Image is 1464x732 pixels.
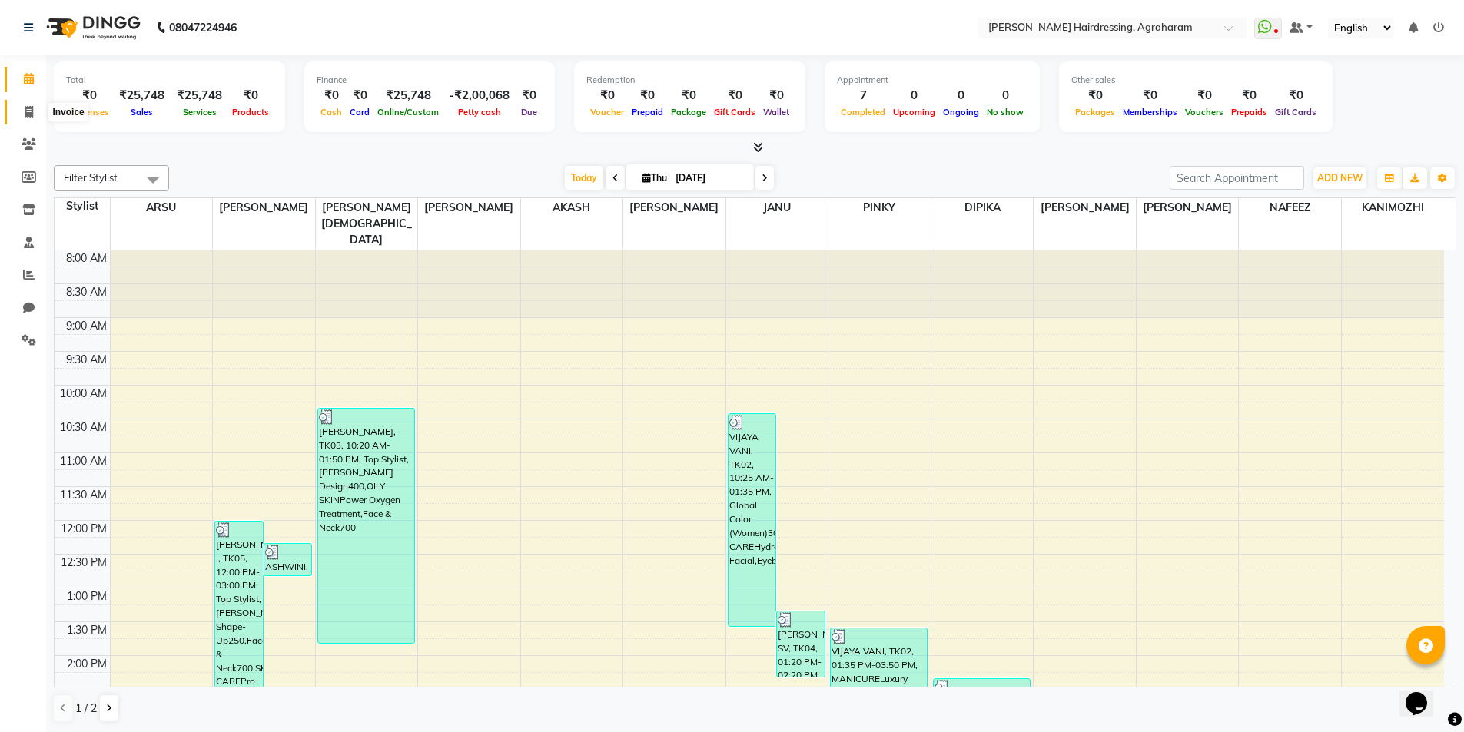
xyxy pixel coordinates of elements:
[1071,74,1320,87] div: Other sales
[759,87,793,104] div: ₹0
[667,107,710,118] span: Package
[63,318,110,334] div: 9:00 AM
[373,107,443,118] span: Online/Custom
[565,166,603,190] span: Today
[889,87,939,104] div: 0
[1181,87,1227,104] div: ₹0
[228,107,273,118] span: Products
[58,555,110,571] div: 12:30 PM
[1119,87,1181,104] div: ₹0
[75,701,97,717] span: 1 / 2
[39,6,144,49] img: logo
[939,87,983,104] div: 0
[828,198,931,217] span: PINKY
[317,74,543,87] div: Finance
[1317,172,1363,184] span: ADD NEW
[1119,107,1181,118] span: Memberships
[1313,167,1366,189] button: ADD NEW
[48,103,88,121] div: Invoice
[628,107,667,118] span: Prepaid
[639,172,671,184] span: Thu
[1137,198,1239,217] span: [PERSON_NAME]
[1227,107,1271,118] span: Prepaids
[837,74,1027,87] div: Appointment
[346,87,373,104] div: ₹0
[169,6,237,49] b: 08047224946
[837,87,889,104] div: 7
[1071,107,1119,118] span: Packages
[889,107,939,118] span: Upcoming
[671,167,748,190] input: 2025-09-04
[454,107,505,118] span: Petty cash
[726,198,828,217] span: JANU
[113,87,171,104] div: ₹25,748
[317,107,346,118] span: Cash
[213,198,315,217] span: [PERSON_NAME]
[759,107,793,118] span: Wallet
[710,107,759,118] span: Gift Cards
[264,544,312,575] div: ASHWINI, TK01, 12:20 PM-12:50 PM, Wash and Blast Dry400
[66,87,113,104] div: ₹0
[57,386,110,402] div: 10:00 AM
[667,87,710,104] div: ₹0
[373,87,443,104] div: ₹25,748
[586,74,793,87] div: Redemption
[516,87,543,104] div: ₹0
[57,419,110,436] div: 10:30 AM
[418,198,520,217] span: [PERSON_NAME]
[939,107,983,118] span: Ongoing
[179,107,221,118] span: Services
[57,453,110,469] div: 11:00 AM
[1170,166,1304,190] input: Search Appointment
[1342,198,1444,217] span: KANIMOZHI
[63,284,110,300] div: 8:30 AM
[316,198,418,250] span: [PERSON_NAME][DEMOGRAPHIC_DATA]
[215,522,263,722] div: [PERSON_NAME] ., TK05, 12:00 PM-03:00 PM, Top Stylist,[PERSON_NAME] Shape-Up250,Face & Neck700,SK...
[318,409,414,643] div: [PERSON_NAME], TK03, 10:20 AM-01:50 PM, Top Stylist,[PERSON_NAME] Design400,OILY SKINPower Oxygen...
[837,107,889,118] span: Completed
[1399,671,1449,717] iframe: chat widget
[586,87,628,104] div: ₹0
[64,588,110,604] div: 1:00 PM
[623,198,725,217] span: [PERSON_NAME]
[983,87,1027,104] div: 0
[1271,107,1320,118] span: Gift Cards
[171,87,228,104] div: ₹25,748
[63,250,110,267] div: 8:00 AM
[710,87,759,104] div: ₹0
[64,622,110,638] div: 1:30 PM
[521,198,623,217] span: AKASH
[63,352,110,368] div: 9:30 AM
[1181,107,1227,118] span: Vouchers
[729,414,776,626] div: VIJAYA VANI, TK02, 10:25 AM-01:35 PM, Global Color (Women)3000,SKIN CAREHydra Facial,Eyebrows80
[983,107,1027,118] span: No show
[1271,87,1320,104] div: ₹0
[346,107,373,118] span: Card
[317,87,346,104] div: ₹0
[777,611,825,677] div: [PERSON_NAME] SV, TK04, 01:20 PM-02:20 PM, Top Stylist1000
[1227,87,1271,104] div: ₹0
[1071,87,1119,104] div: ₹0
[1034,198,1136,217] span: [PERSON_NAME]
[443,87,516,104] div: -₹2,00,068
[586,107,628,118] span: Voucher
[1239,198,1341,217] span: NAFEEZ
[628,87,667,104] div: ₹0
[58,521,110,537] div: 12:00 PM
[111,198,213,217] span: ARSU
[64,171,118,184] span: Filter Stylist
[64,656,110,672] div: 2:00 PM
[55,198,110,214] div: Stylist
[931,198,1034,217] span: DIPIKA
[228,87,273,104] div: ₹0
[517,107,541,118] span: Due
[66,74,273,87] div: Total
[57,487,110,503] div: 11:30 AM
[127,107,157,118] span: Sales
